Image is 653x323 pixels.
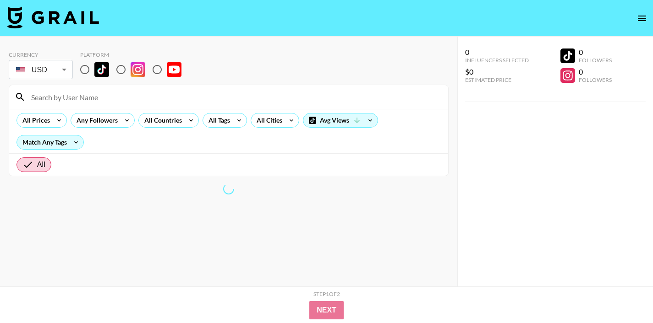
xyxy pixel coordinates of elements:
div: Estimated Price [465,76,529,83]
div: Match Any Tags [17,135,83,149]
div: Any Followers [71,113,120,127]
div: Currency [9,51,73,58]
div: Platform [80,51,189,58]
img: YouTube [167,62,181,77]
img: Instagram [131,62,145,77]
div: Step 1 of 2 [313,291,340,297]
div: Influencers Selected [465,57,529,64]
input: Search by User Name [26,90,443,104]
img: TikTok [94,62,109,77]
div: All Countries [139,113,184,127]
div: All Cities [251,113,284,127]
div: Avg Views [303,113,378,127]
span: Refreshing bookers, clients, talent... [223,183,235,195]
div: All Tags [203,113,232,127]
div: 0 [465,48,529,57]
div: 0 [579,67,612,76]
div: Followers [579,76,612,83]
span: All [37,159,45,170]
button: Next [309,301,344,319]
div: USD [11,62,71,78]
div: Followers [579,57,612,64]
button: open drawer [633,9,651,27]
div: 0 [579,48,612,57]
div: $0 [465,67,529,76]
div: All Prices [17,113,52,127]
img: Grail Talent [7,6,99,28]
